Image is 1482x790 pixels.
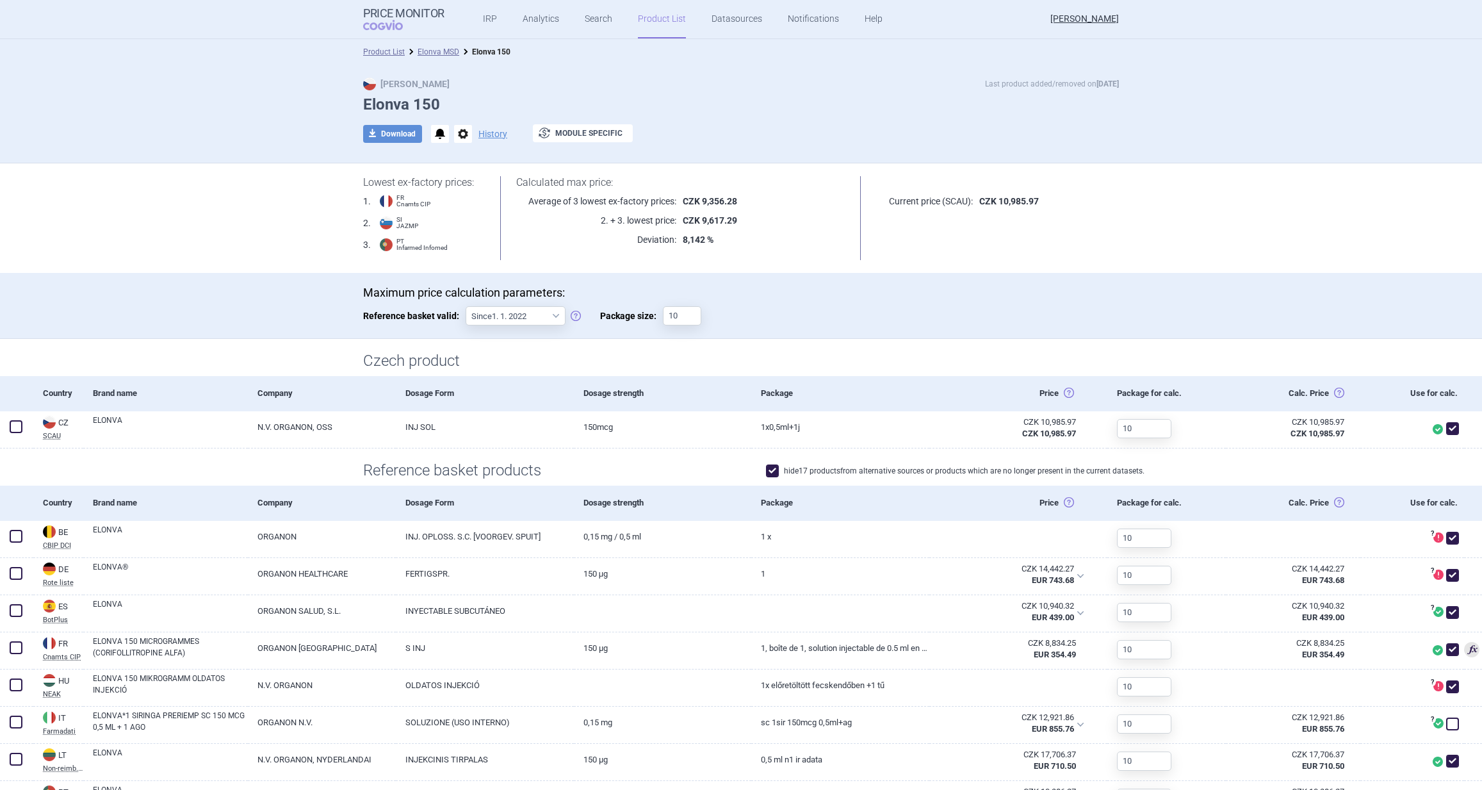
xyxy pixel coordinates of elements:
[1226,707,1360,740] a: CZK 12,921.86EUR 855.76
[751,411,929,443] a: 1X0,5ML+1J
[1034,650,1076,659] strong: EUR 354.49
[574,486,752,520] div: Dosage strength
[751,670,929,701] a: 1x előretöltött fecskendőben +1 tű
[43,563,83,577] div: DE
[396,521,574,552] a: INJ. OPLOSS. S.C. [VOORGEV. SPUIT]
[1302,761,1344,771] strong: EUR 710.50
[751,744,929,775] a: 0,5 ml N1 ir adata
[43,600,83,614] div: ES
[574,411,752,443] a: 150MCG
[43,542,83,549] abbr: CBIP DCI
[363,47,405,56] a: Product List
[93,710,248,733] a: ELONVA*1 SIRINGA PRERIEMP SC 150 MCG 0,5 ML + 1 AGO
[43,600,56,613] img: Spain
[363,306,466,325] span: Reference basket valid:
[396,558,574,589] a: FERTIGSPR.
[363,286,1119,300] p: Maximum price calculation parameters:
[363,125,422,143] button: Download
[93,747,248,770] a: ELONVA
[938,712,1074,735] abbr: SP-CAU-010 Itálie hrazené LP
[43,711,56,724] img: Italy
[363,20,421,30] span: COGVIO
[43,748,56,761] img: Lithuania
[516,195,676,208] p: Average of 3 lowest ex-factory prices:
[1117,714,1171,734] input: 10
[363,7,444,31] a: Price MonitorCOGVIO
[574,632,752,664] a: 150 µg
[1032,575,1074,585] strong: EUR 743.68
[380,195,393,208] img: France
[938,600,1074,612] div: CZK 10,940.32
[663,306,701,325] input: Package size:
[1226,595,1360,629] a: CZK 10,940.32EUR 439.00
[516,233,676,246] p: Deviation:
[43,711,83,725] div: IT
[516,176,845,188] h1: Calculated max price:
[939,638,1076,649] div: CZK 8,834.25
[33,486,83,520] div: Country
[1360,486,1464,520] div: Use for calc.
[1428,604,1436,612] span: ?
[363,352,1119,370] h1: Czech product
[472,47,510,56] strong: Elonva 150
[248,744,396,775] a: N.V. ORGANON, NYDERLANDAI
[43,674,83,688] div: HU
[83,486,248,520] div: Brand name
[363,79,450,89] strong: [PERSON_NAME]
[43,765,83,772] abbr: Non-reimb. list
[396,670,574,701] a: OLDATOS INJEKCIÓ
[751,376,929,411] div: Package
[1226,411,1360,445] a: CZK 10,985.97CZK 10,985.97
[33,376,83,411] div: Country
[1302,613,1344,622] strong: EUR 439.00
[363,95,1119,114] h1: Elonva 150
[939,638,1076,661] abbr: SP-CAU-010 Francie
[1428,567,1436,575] span: ?
[248,486,396,520] div: Company
[1226,632,1360,666] a: CZK 8,834.25EUR 354.49
[43,416,83,430] div: CZ
[1226,744,1360,777] a: CZK 17,706.37EUR 710.50
[478,129,507,138] button: History
[929,707,1092,744] div: CZK 12,921.86EUR 855.76
[1302,650,1344,659] strong: EUR 354.49
[33,636,83,661] a: FRFRCnamts CIP
[1235,638,1344,649] div: CZK 8,834.25
[600,306,663,325] span: Package size:
[83,376,248,411] div: Brand name
[1117,603,1171,622] input: 10
[574,376,752,411] div: Dosage strength
[248,670,396,701] a: N.V. ORGANON
[43,748,83,762] div: LT
[1107,376,1226,411] div: Package for calc.
[1117,640,1171,659] input: 10
[43,525,56,538] img: Belgium
[1464,642,1479,657] span: Lowest price
[1032,613,1074,622] strong: EUR 439.00
[1235,600,1344,612] div: CZK 10,940.32
[33,524,83,549] a: BEBECBIP DCI
[396,195,430,208] span: FR Cnamts CIP
[877,195,973,208] p: Current price (SCAU):
[751,632,929,664] a: 1, BOÎTE DE 1, SOLUTION INJECTABLE DE 0.5 ML EN SERINGUE PRÉREMPLIE + AIGUILLE
[43,616,83,623] abbr: BotPlus
[363,195,371,208] span: 1 .
[1032,724,1074,734] strong: EUR 855.76
[574,521,752,552] a: 0,15 mg / 0,5 ml
[1226,558,1360,591] a: CZK 14,442.27EUR 743.68
[248,632,396,664] a: ORGANON [GEOGRAPHIC_DATA]
[396,376,574,411] div: Dosage Form
[380,238,393,251] img: Portugal
[683,235,713,245] strong: 8,142 %
[459,45,510,58] li: Elonva 150
[751,558,929,589] a: 1
[1107,486,1226,520] div: Package for calc.
[248,595,396,627] a: ORGANON SALUD, S.L.
[1302,575,1344,585] strong: EUR 743.68
[43,728,83,735] abbr: Farmadati
[1428,716,1436,723] span: ?
[929,595,1092,632] div: CZK 10,940.32EUR 439.00
[363,217,371,229] span: 2 .
[939,416,1076,428] div: CZK 10,985.97
[466,306,566,325] select: Reference basket valid:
